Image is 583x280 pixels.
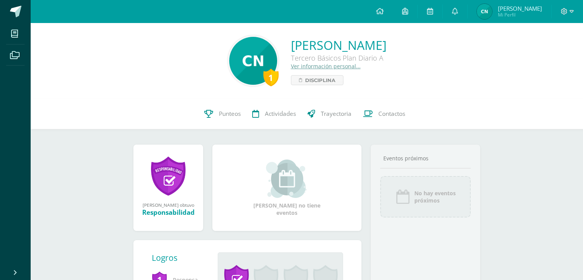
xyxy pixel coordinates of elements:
a: Actividades [246,99,302,129]
div: [PERSON_NAME] obtuvo [141,202,195,208]
img: 1a120adbf32f770dca39b945b4ff9eca.png [477,4,492,19]
span: Trayectoria [321,110,351,118]
span: [PERSON_NAME] [498,5,542,12]
div: Logros [152,252,212,263]
a: Trayectoria [302,99,357,129]
span: No hay eventos próximos [414,189,456,204]
a: Disciplina [291,75,343,85]
a: Punteos [199,99,246,129]
a: Ver información personal... [291,63,361,70]
span: Punteos [219,110,241,118]
span: Disciplina [305,76,335,85]
span: Contactos [378,110,405,118]
span: Mi Perfil [498,12,542,18]
div: [PERSON_NAME] no tiene eventos [249,160,325,216]
div: Tercero Básicos Plan Diario A [291,53,386,63]
img: 1790027631627d8dfaf9db409912a8a4.png [229,37,277,85]
a: Contactos [357,99,411,129]
img: event_icon.png [395,189,411,204]
a: [PERSON_NAME] [291,37,386,53]
div: Eventos próximos [380,155,471,162]
div: 1 [263,69,279,86]
img: event_small.png [266,160,308,198]
span: Actividades [265,110,296,118]
div: Responsabilidad [141,208,195,217]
